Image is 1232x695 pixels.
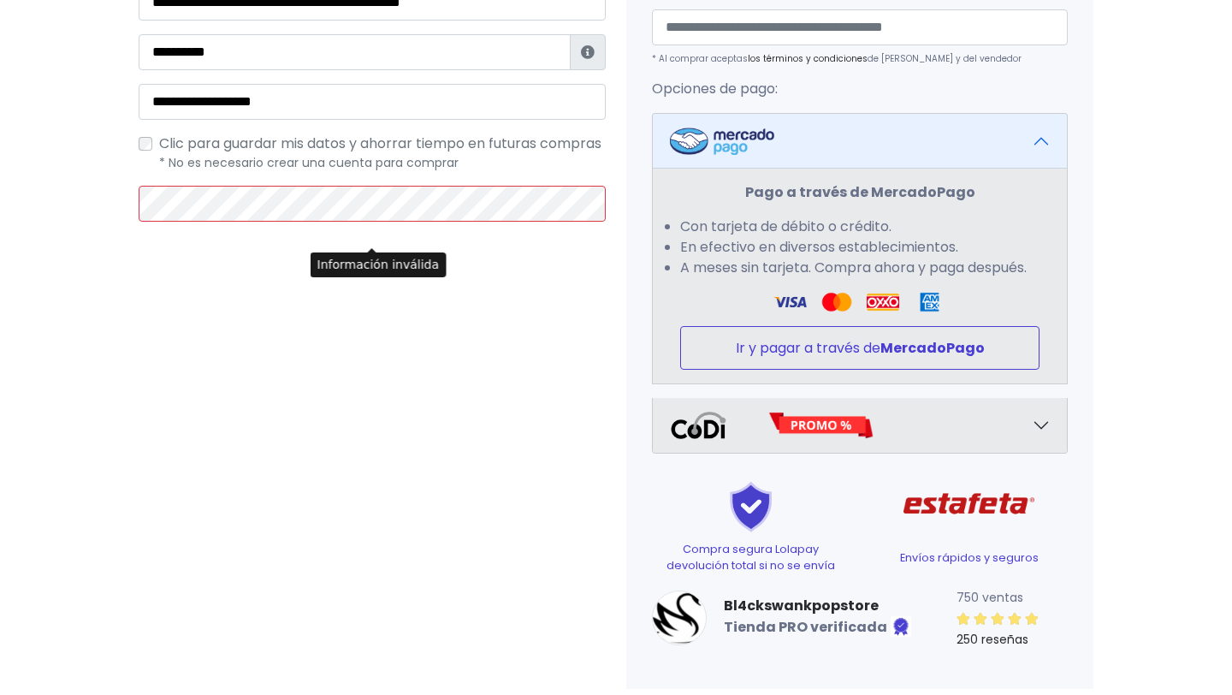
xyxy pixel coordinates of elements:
[311,252,447,277] div: Información inválida
[652,79,1068,99] p: Opciones de pago:
[880,338,985,358] strong: MercadoPago
[768,412,874,439] img: Promo
[820,292,853,312] img: Visa Logo
[670,128,774,155] img: Mercadopago Logo
[652,541,850,573] p: Compra segura Lolapay devolución total si no se envía
[724,618,887,638] b: Tienda PRO verificada
[159,154,606,172] p: * No es necesario crear una cuenta para comprar
[680,237,1039,258] li: En efectivo en diversos establecimientos.
[957,608,1068,650] a: 250 reseñas
[652,52,1068,65] p: * Al comprar aceptas de [PERSON_NAME] y del vendedor
[867,292,899,312] img: Oxxo Logo
[957,609,1039,629] div: 4.98 / 5
[680,326,1039,370] button: Ir y pagar a través deMercadoPago
[870,549,1068,566] p: Envíos rápidos y seguros
[957,631,1028,648] small: 250 reseñas
[957,589,1023,606] small: 750 ventas
[680,258,1039,278] li: A meses sin tarjeta. Compra ahora y paga después.
[691,481,810,532] img: Shield
[913,292,945,312] img: Amex Logo
[680,217,1039,237] li: Con tarjeta de débito o crédito.
[724,596,911,616] a: Bl4ckswankpopstore
[581,45,595,59] i: Estafeta lo usará para ponerse en contacto en caso de tener algún problema con el envío
[159,134,601,153] span: Clic para guardar mis datos y ahorrar tiempo en futuras compras
[748,52,868,65] a: los términos y condiciones
[891,616,911,637] img: Tienda verificada
[139,186,606,222] input: Información inválida
[745,182,975,202] strong: Pago a través de MercadoPago
[652,591,707,645] img: small.png
[890,467,1048,541] img: Estafeta Logo
[773,292,806,312] img: Visa Logo
[670,412,727,439] img: Codi Logo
